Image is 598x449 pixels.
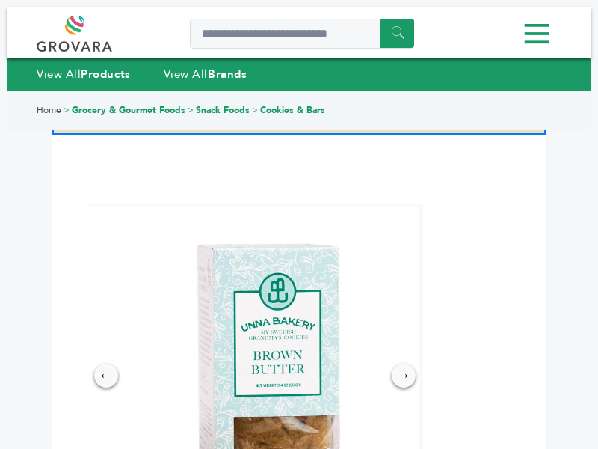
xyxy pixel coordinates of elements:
[81,67,130,82] strong: Products
[37,104,61,116] a: Home
[164,67,247,82] a: View AllBrands
[260,104,325,116] a: Cookies & Bars
[188,104,194,116] span: >
[392,364,416,388] div: →
[64,104,70,116] span: >
[37,67,131,82] a: View AllProducts
[37,17,561,51] div: Menu
[252,104,258,116] span: >
[208,67,247,82] strong: Brands
[190,19,414,49] input: Search a product or brand...
[196,104,250,116] a: Snack Foods
[72,104,185,116] a: Grocery & Gourmet Foods
[94,364,118,388] div: ←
